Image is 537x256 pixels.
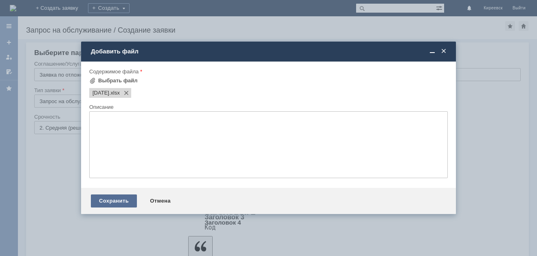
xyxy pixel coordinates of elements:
[89,69,446,74] div: Содержимое файла
[109,90,120,96] span: 24.08.2025.xlsx
[98,77,138,84] div: Выбрать файл
[3,3,119,16] div: Добрый вечер.Прошу удалить отложенные чеки за [DATE]
[89,104,446,110] div: Описание
[92,90,109,96] span: 24.08.2025.xlsx
[440,48,448,55] span: Закрыть
[91,48,448,55] div: Добавить файл
[428,48,436,55] span: Свернуть (Ctrl + M)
